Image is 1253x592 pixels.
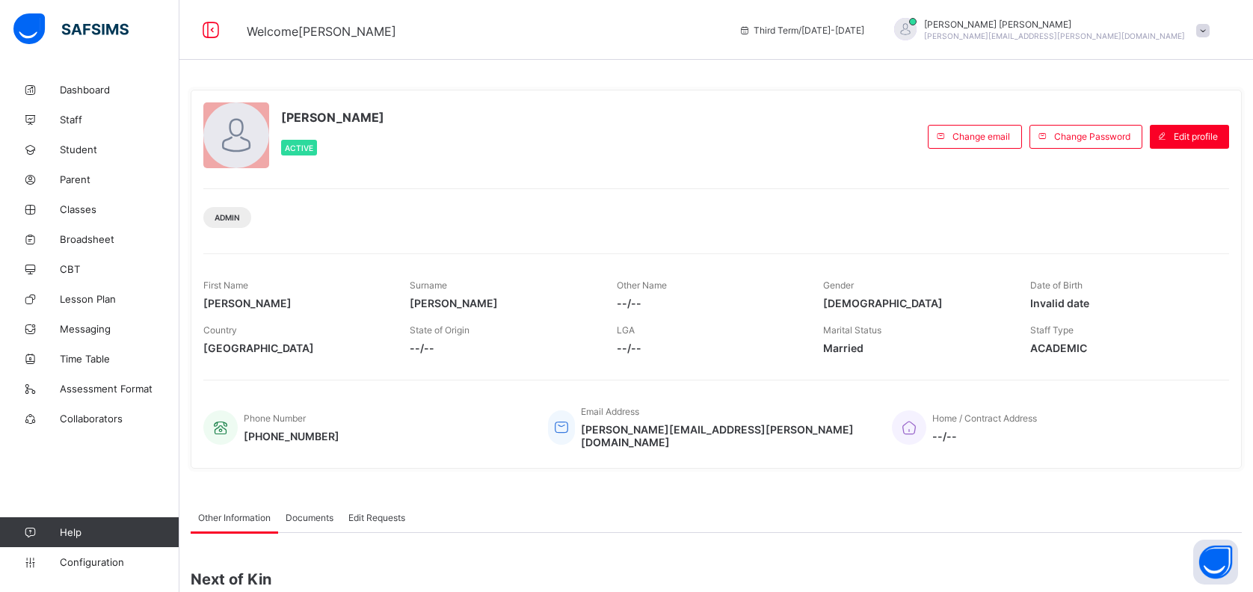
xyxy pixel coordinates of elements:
[1030,324,1074,336] span: Staff Type
[244,430,339,443] span: [PHONE_NUMBER]
[203,280,248,291] span: First Name
[410,280,447,291] span: Surname
[60,413,179,425] span: Collaborators
[823,297,1007,309] span: [DEMOGRAPHIC_DATA]
[617,280,667,291] span: Other Name
[1030,297,1214,309] span: Invalid date
[1030,342,1214,354] span: ACADEMIC
[1174,131,1218,142] span: Edit profile
[244,413,306,424] span: Phone Number
[581,423,869,448] span: [PERSON_NAME][EMAIL_ADDRESS][PERSON_NAME][DOMAIN_NAME]
[60,144,179,155] span: Student
[617,297,801,309] span: --/--
[617,342,801,354] span: --/--
[617,324,635,336] span: LGA
[281,110,384,125] span: [PERSON_NAME]
[60,173,179,185] span: Parent
[823,342,1007,354] span: Married
[60,233,179,245] span: Broadsheet
[203,324,237,336] span: Country
[60,383,179,395] span: Assessment Format
[203,297,387,309] span: [PERSON_NAME]
[60,556,179,568] span: Configuration
[13,13,129,45] img: safsims
[60,263,179,275] span: CBT
[286,512,333,523] span: Documents
[215,213,240,222] span: Admin
[60,293,179,305] span: Lesson Plan
[581,406,639,417] span: Email Address
[932,430,1037,443] span: --/--
[191,570,1242,588] span: Next of Kin
[60,114,179,126] span: Staff
[348,512,405,523] span: Edit Requests
[60,353,179,365] span: Time Table
[739,25,864,36] span: session/term information
[823,324,881,336] span: Marital Status
[203,342,387,354] span: [GEOGRAPHIC_DATA]
[1054,131,1130,142] span: Change Password
[952,131,1010,142] span: Change email
[60,526,179,538] span: Help
[410,342,594,354] span: --/--
[410,297,594,309] span: [PERSON_NAME]
[285,144,313,152] span: Active
[198,512,271,523] span: Other Information
[247,24,396,39] span: Welcome [PERSON_NAME]
[823,280,854,291] span: Gender
[60,323,179,335] span: Messaging
[924,31,1185,40] span: [PERSON_NAME][EMAIL_ADDRESS][PERSON_NAME][DOMAIN_NAME]
[924,19,1185,30] span: [PERSON_NAME] [PERSON_NAME]
[932,413,1037,424] span: Home / Contract Address
[410,324,470,336] span: State of Origin
[1030,280,1083,291] span: Date of Birth
[60,203,179,215] span: Classes
[879,18,1217,43] div: KennethJacob
[60,84,179,96] span: Dashboard
[1193,540,1238,585] button: Open asap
